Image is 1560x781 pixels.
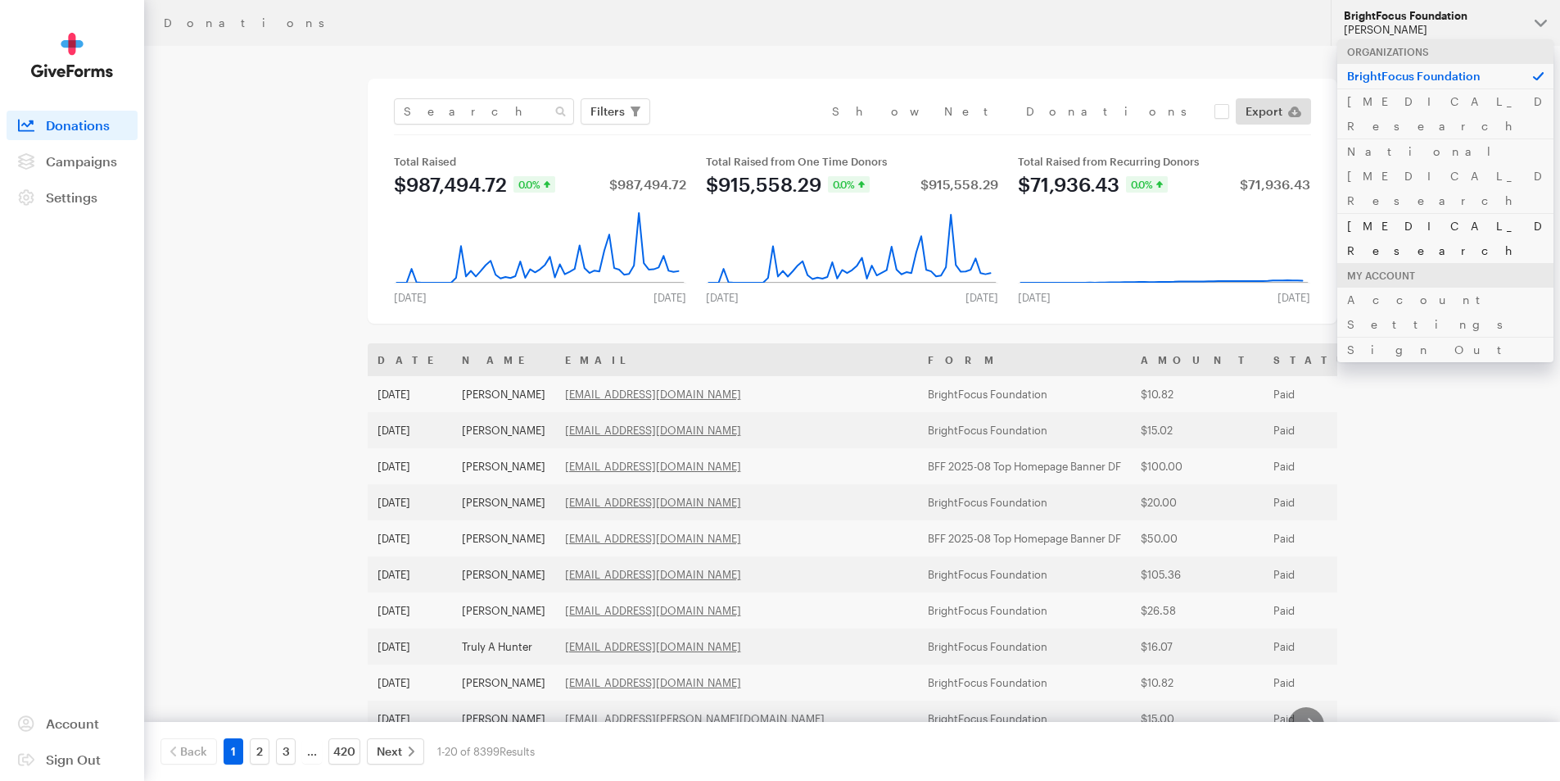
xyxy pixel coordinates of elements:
[565,532,741,545] a: [EMAIL_ADDRESS][DOMAIN_NAME]
[452,665,555,701] td: [PERSON_NAME]
[1337,337,1553,362] a: Sign Out
[918,593,1131,629] td: BrightFocus Foundation
[46,715,99,731] span: Account
[1131,376,1264,412] td: $10.82
[452,376,555,412] td: [PERSON_NAME]
[1264,343,1384,376] th: Status
[328,738,360,765] a: 420
[452,484,555,520] td: [PERSON_NAME]
[368,412,452,448] td: [DATE]
[276,738,296,765] a: 3
[368,520,452,556] td: [DATE]
[1008,291,1060,304] div: [DATE]
[1018,155,1310,168] div: Total Raised from Recurring Donors
[565,460,741,473] a: [EMAIL_ADDRESS][DOMAIN_NAME]
[394,155,686,168] div: Total Raised
[1337,138,1553,213] a: National [MEDICAL_DATA] Research
[555,343,918,376] th: Email
[1240,178,1310,191] div: $71,936.43
[1337,39,1553,64] div: Organizations
[384,291,436,304] div: [DATE]
[368,376,452,412] td: [DATE]
[452,701,555,737] td: [PERSON_NAME]
[920,178,998,191] div: $915,558.29
[368,484,452,520] td: [DATE]
[1268,291,1320,304] div: [DATE]
[394,98,574,125] input: Search Name & Email
[7,745,138,774] a: Sign Out
[1264,448,1384,484] td: Paid
[1131,484,1264,520] td: $20.00
[46,117,110,133] span: Donations
[565,496,741,509] a: [EMAIL_ADDRESS][DOMAIN_NAME]
[367,738,424,765] a: Next
[46,751,101,767] span: Sign Out
[1236,98,1311,125] a: Export
[1344,9,1522,23] div: BrightFocus Foundation
[918,343,1131,376] th: Form
[46,189,97,205] span: Settings
[1337,63,1553,89] p: BrightFocus Foundation
[513,176,555,193] div: 0.0%
[1131,629,1264,665] td: $16.07
[1264,412,1384,448] td: Paid
[1337,263,1553,288] div: My Account
[7,709,138,738] a: Account
[918,701,1131,737] td: BrightFocus Foundation
[452,629,555,665] td: Truly A Hunter
[706,155,998,168] div: Total Raised from One Time Donors
[565,676,741,689] a: [EMAIL_ADDRESS][DOMAIN_NAME]
[565,388,741,401] a: [EMAIL_ADDRESS][DOMAIN_NAME]
[1131,665,1264,701] td: $10.82
[452,556,555,593] td: [PERSON_NAME]
[918,629,1131,665] td: BrightFocus Foundation
[565,568,741,581] a: [EMAIL_ADDRESS][DOMAIN_NAME]
[1264,520,1384,556] td: Paid
[7,147,138,176] a: Campaigns
[368,556,452,593] td: [DATE]
[1131,520,1264,556] td: $50.00
[918,412,1131,448] td: BrightFocus Foundation
[31,33,113,78] img: GiveForms
[918,665,1131,701] td: BrightFocus Foundation
[1126,176,1168,193] div: 0.0%
[394,175,507,194] div: $987,494.72
[565,604,741,617] a: [EMAIL_ADDRESS][DOMAIN_NAME]
[918,448,1131,484] td: BFF 2025-08 Top Homepage Banner DF
[46,153,117,169] span: Campaigns
[696,291,748,304] div: [DATE]
[918,520,1131,556] td: BFF 2025-08 Top Homepage Banner DF
[565,712,825,725] a: [EMAIL_ADDRESS][PERSON_NAME][DOMAIN_NAME]
[956,291,1008,304] div: [DATE]
[7,111,138,140] a: Donations
[500,745,535,758] span: Results
[1337,213,1553,263] a: [MEDICAL_DATA] Research
[1131,593,1264,629] td: $26.58
[1131,701,1264,737] td: $15.00
[368,448,452,484] td: [DATE]
[452,343,555,376] th: Name
[1131,556,1264,593] td: $105.36
[368,629,452,665] td: [DATE]
[1131,448,1264,484] td: $100.00
[377,742,402,761] span: Next
[644,291,696,304] div: [DATE]
[368,593,452,629] td: [DATE]
[1264,556,1384,593] td: Paid
[1337,287,1553,337] a: Account Settings
[452,412,555,448] td: [PERSON_NAME]
[1264,593,1384,629] td: Paid
[609,178,686,191] div: $987,494.72
[1344,23,1522,37] div: [PERSON_NAME]
[452,593,555,629] td: [PERSON_NAME]
[918,484,1131,520] td: BrightFocus Foundation
[1131,412,1264,448] td: $15.02
[1264,376,1384,412] td: Paid
[368,343,452,376] th: Date
[918,556,1131,593] td: BrightFocus Foundation
[1131,343,1264,376] th: Amount
[250,738,269,765] a: 2
[452,520,555,556] td: [PERSON_NAME]
[7,183,138,212] a: Settings
[1264,665,1384,701] td: Paid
